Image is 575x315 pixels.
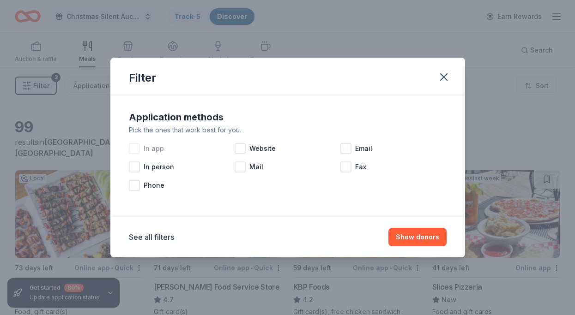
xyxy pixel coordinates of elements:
[129,71,156,85] div: Filter
[249,161,263,172] span: Mail
[144,180,164,191] span: Phone
[388,228,447,246] button: Show donors
[129,110,447,125] div: Application methods
[249,143,276,154] span: Website
[355,143,372,154] span: Email
[129,125,447,136] div: Pick the ones that work best for you.
[129,232,174,243] button: See all filters
[144,143,164,154] span: In app
[144,161,174,172] span: In person
[355,161,366,172] span: Fax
